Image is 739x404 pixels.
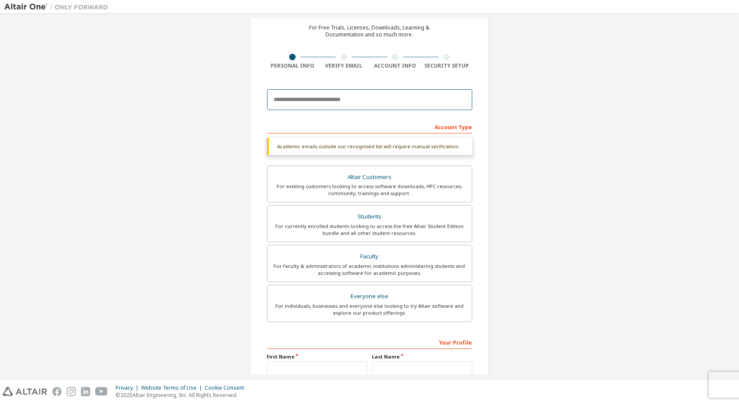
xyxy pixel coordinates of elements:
div: Account Type [267,120,472,134]
label: Last Name [372,353,472,360]
div: Your Profile [267,335,472,349]
img: altair_logo.svg [3,387,47,396]
div: For existing customers looking to access software downloads, HPC resources, community, trainings ... [273,183,467,197]
div: Everyone else [273,290,467,303]
div: Verify Email [318,62,370,69]
p: © 2025 Altair Engineering, Inc. All Rights Reserved. [116,391,249,399]
label: First Name [267,353,367,360]
div: For currently enrolled students looking to access the free Altair Student Edition bundle and all ... [273,223,467,237]
div: Altair Customers [273,171,467,183]
img: Altair One [4,3,113,11]
div: For Free Trials, Licenses, Downloads, Learning & Documentation and so much more. [310,24,430,38]
img: instagram.svg [67,387,76,396]
div: Cookie Consent [205,384,249,391]
img: linkedin.svg [81,387,90,396]
div: For faculty & administrators of academic institutions administering students and accessing softwa... [273,263,467,277]
div: Personal Info [267,62,319,69]
img: youtube.svg [95,387,108,396]
img: facebook.svg [52,387,61,396]
div: Security Setup [421,62,472,69]
div: Students [273,211,467,223]
div: Create an Altair One Account [300,9,439,19]
div: Account Info [370,62,421,69]
div: Privacy [116,384,141,391]
div: For individuals, businesses and everyone else looking to try Altair software and explore our prod... [273,303,467,316]
div: Website Terms of Use [141,384,205,391]
div: Academic emails outside our recognised list will require manual verification. [267,138,472,155]
div: Faculty [273,251,467,263]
